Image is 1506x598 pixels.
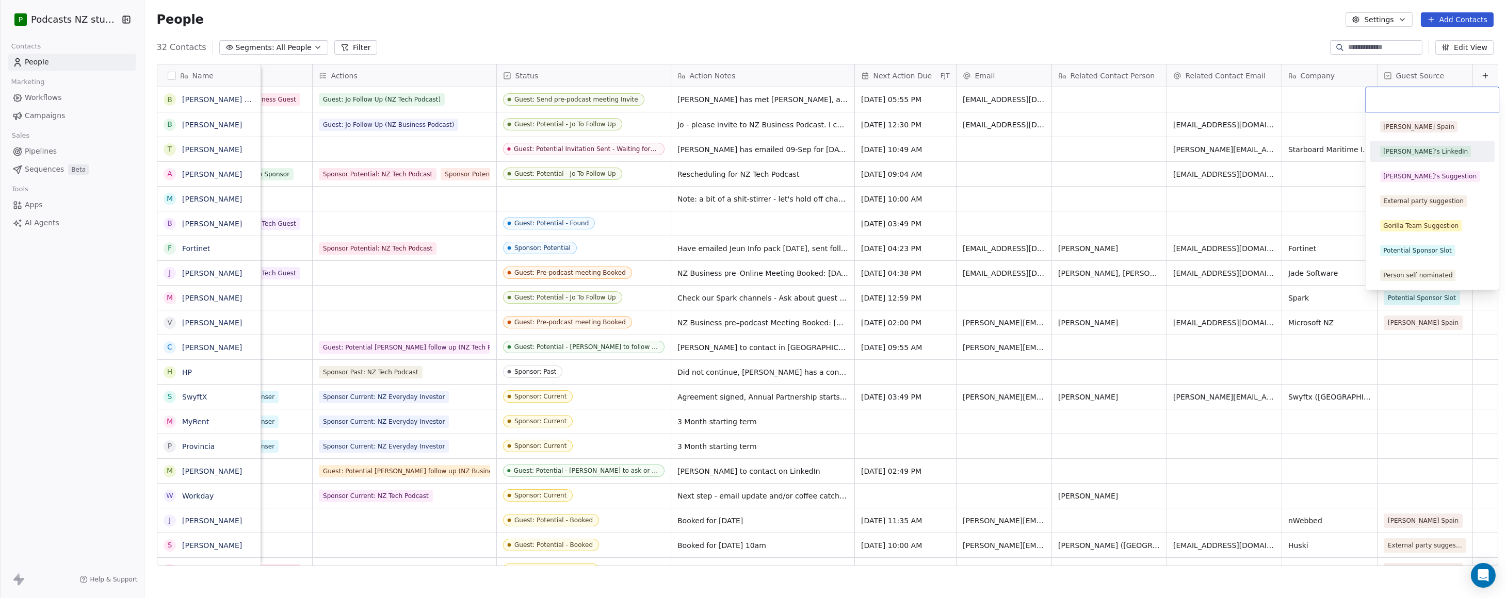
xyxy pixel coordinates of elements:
div: Potential Sponsor Slot [1383,246,1452,255]
div: Gorilla Team Suggestion [1383,221,1459,230]
div: [PERSON_NAME] Spain [1383,122,1454,131]
div: External party suggestion [1383,196,1464,206]
div: [PERSON_NAME]'s Suggestion [1383,172,1477,181]
div: Suggestions [1370,117,1495,286]
div: Person self nominated [1383,271,1452,280]
div: [PERSON_NAME]'s LinkedIn [1383,147,1468,156]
